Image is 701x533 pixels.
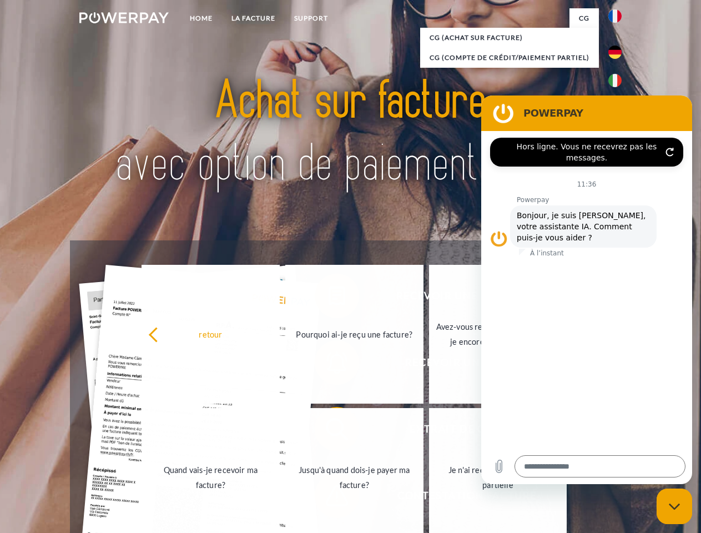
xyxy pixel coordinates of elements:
[79,12,169,23] img: logo-powerpay-white.svg
[285,8,337,28] a: Support
[569,8,599,28] a: CG
[420,28,599,48] a: CG (achat sur facture)
[222,8,285,28] a: LA FACTURE
[420,48,599,68] a: CG (Compte de crédit/paiement partiel)
[608,46,622,59] img: de
[436,319,561,349] div: Avez-vous reçu mes paiements, ai-je encore un solde ouvert?
[436,462,561,492] div: Je n'ai reçu qu'une livraison partielle
[657,489,692,524] iframe: Bouton de lancement de la fenêtre de messagerie, conversation en cours
[148,462,273,492] div: Quand vais-je recevoir ma facture?
[292,326,417,341] div: Pourquoi ai-je reçu une facture?
[180,8,222,28] a: Home
[429,265,567,404] a: Avez-vous reçu mes paiements, ai-je encore un solde ouvert?
[481,95,692,484] iframe: Fenêtre de messagerie
[608,9,622,23] img: fr
[608,74,622,87] img: it
[106,53,595,213] img: title-powerpay_fr.svg
[292,462,417,492] div: Jusqu'à quand dois-je payer ma facture?
[148,326,273,341] div: retour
